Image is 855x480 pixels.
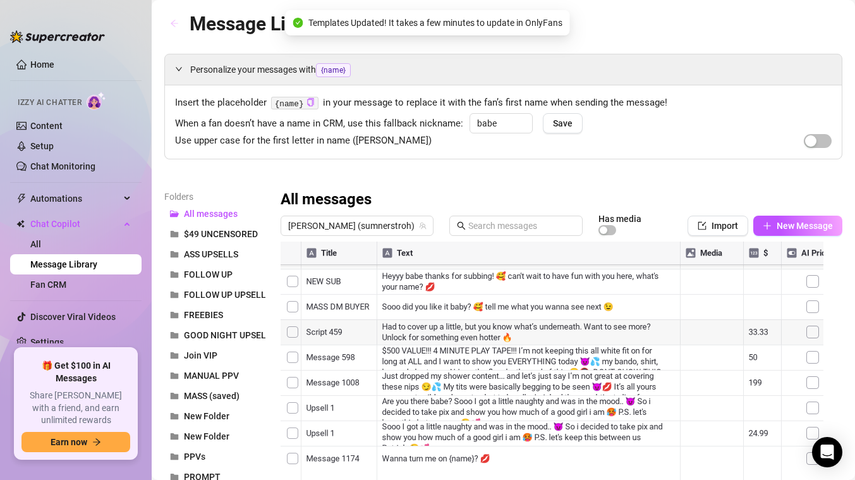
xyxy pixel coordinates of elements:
span: folder [170,230,179,238]
a: All [30,239,41,249]
span: New Folder [184,431,229,441]
h3: All messages [281,190,372,210]
input: Search messages [468,219,575,233]
span: Save [553,118,573,128]
span: folder-open [170,209,179,218]
span: Insert the placeholder in your message to replace it with the fan’s first name when sending the m... [175,95,832,111]
img: Chat Copilot [16,219,25,228]
span: folder [170,452,179,461]
span: folder [170,270,179,279]
span: arrow-left [170,19,179,28]
button: Save [543,113,583,133]
code: {name} [271,97,318,110]
span: folder [170,432,179,441]
span: folder [170,412,179,421]
a: Fan CRM [30,280,66,290]
span: folder [170,331,179,340]
a: Chat Monitoring [30,161,95,171]
span: Izzy AI Chatter [18,97,82,109]
span: folder [170,290,179,299]
span: All messages [184,209,238,219]
span: Sumner (sumnerstroh) [288,216,426,235]
div: Personalize your messages with{name} [165,54,842,85]
span: FOLLOW UP [184,269,233,280]
span: PPVs [184,452,205,462]
article: Has media [598,215,641,223]
button: FOLLOW UP [164,264,265,285]
span: ASS UPSELLS [184,249,238,259]
span: Automations [30,188,120,209]
button: Click to Copy [306,98,315,108]
span: expanded [175,65,183,73]
button: New Folder [164,426,265,446]
button: FOLLOW UP UPSELL [164,285,265,305]
button: All messages [164,204,265,224]
article: Folders [164,190,265,204]
button: New Message [753,216,842,236]
button: Join VIP [164,345,265,366]
span: 🎁 Get $100 in AI Messages [21,360,130,385]
button: MASS (saved) [164,386,265,406]
span: folder [170,391,179,400]
span: Earn now [51,437,87,447]
img: AI Chatter [87,92,106,110]
span: New Message [777,221,833,231]
span: Import [712,221,738,231]
span: import [698,221,706,230]
span: folder [170,311,179,319]
span: GOOD NIGHT UPSELLS [184,330,276,340]
button: Import [688,216,748,236]
a: Setup [30,141,54,151]
button: MANUAL PPV [164,366,265,386]
span: plus [763,221,772,230]
a: Discover Viral Videos [30,312,116,322]
div: Open Intercom Messenger [812,437,842,467]
span: folder [170,250,179,259]
span: FOLLOW UP UPSELL [184,290,266,300]
button: PPVs [164,446,265,467]
span: folder [170,351,179,360]
span: MANUAL PPV [184,371,239,381]
button: Earn nowarrow-right [21,432,130,452]
span: Templates Updated! It takes a few minutes to update in OnlyFans [308,16,562,30]
button: FREEBIES [164,305,265,325]
span: search [457,221,466,230]
span: Use upper case for the first letter in name ([PERSON_NAME]) [175,133,432,149]
button: GOOD NIGHT UPSELLS [164,325,265,345]
span: check-circle [293,18,303,28]
span: copy [306,98,315,106]
span: Personalize your messages with [190,63,832,77]
span: New Folder [184,411,229,421]
span: FREEBIES [184,310,223,320]
a: Message Library [30,259,97,269]
span: thunderbolt [16,194,27,204]
article: Message Library [190,9,330,39]
span: Share [PERSON_NAME] with a friend, and earn unlimited rewards [21,390,130,427]
span: team [419,222,427,230]
span: Chat Copilot [30,214,120,234]
span: Join VIP [184,350,217,360]
span: arrow-right [92,438,101,446]
button: ASS UPSELLS [164,244,265,264]
a: Settings [30,337,64,347]
button: $49 UNCENSORED [164,224,265,244]
span: folder [170,371,179,380]
span: {name} [316,63,351,77]
span: When a fan doesn’t have a name in CRM, use this fallback nickname: [175,116,463,132]
span: $49 UNCENSORED [184,229,258,239]
a: Content [30,121,63,131]
a: Home [30,59,54,70]
img: logo-BBDzfeDw.svg [10,30,105,43]
button: New Folder [164,406,265,426]
span: MASS (saved) [184,391,240,401]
